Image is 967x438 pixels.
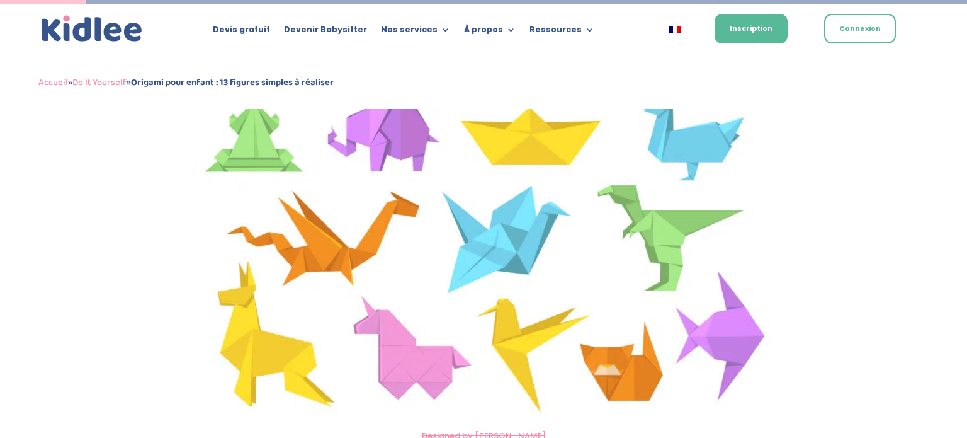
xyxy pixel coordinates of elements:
strong: Origami pour enfant : 13 figures simples à réaliser [131,75,334,90]
a: Kidlee Logo [38,13,145,45]
img: Français [669,26,681,33]
img: logo_kidlee_bleu [38,13,145,45]
span: » » [38,75,334,90]
a: Do It Yourself [72,75,127,90]
a: Accueil [38,75,68,90]
a: Inscription [715,14,788,43]
a: Connexion [824,14,896,43]
a: Devenir Babysitter [284,25,367,39]
a: Nos services [381,25,450,39]
a: Devis gratuit [213,25,270,39]
img: Origami pour enfant [194,82,773,423]
a: À propos [464,25,516,39]
a: Ressources [529,25,594,39]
